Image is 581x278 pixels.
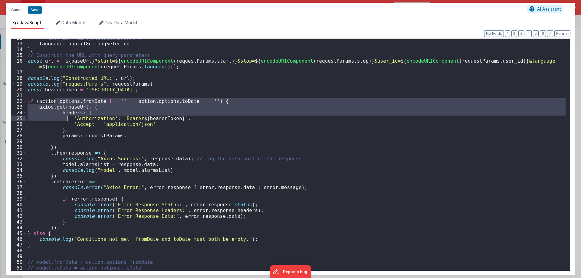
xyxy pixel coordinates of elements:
span: Data Model [61,20,85,25]
div: 35 [11,173,26,179]
button: AI Assistant [527,5,563,13]
div: 28 [11,133,26,139]
div: 51 [11,265,26,271]
button: Save [28,6,42,14]
div: 30 [11,144,26,150]
button: 6 [540,30,546,37]
div: 32 [11,156,26,162]
div: 31 [11,150,26,156]
button: No Folds [484,30,504,37]
div: 45 [11,231,26,236]
div: 25 [11,116,26,121]
div: 40 [11,202,26,208]
div: 24 [11,110,26,116]
span: Dev Data Model [105,20,137,25]
button: Cancel [8,6,26,14]
div: 34 [11,167,26,173]
div: 20 [11,87,26,93]
button: 2 [511,30,517,37]
span: AI Assistant [537,6,561,11]
div: 26 [11,121,26,127]
div: 22 [11,98,26,104]
div: 21 [11,93,26,98]
div: 15 [11,52,26,58]
div: 41 [11,208,26,213]
button: 1 [505,30,510,37]
div: 47 [11,242,26,248]
div: 16 [11,58,26,70]
button: 3 [518,30,524,37]
div: 36 [11,179,26,185]
button: 4 [526,30,532,37]
div: 42 [11,213,26,219]
span: JavaScript [20,20,41,25]
div: 43 [11,219,26,225]
div: 17 [11,70,26,75]
div: 27 [11,127,26,133]
div: 48 [11,248,26,253]
div: 29 [11,139,26,144]
div: 37 [11,185,26,190]
iframe: Marker.io feedback button [270,265,311,278]
button: Format [554,30,570,37]
div: 14 [11,47,26,52]
div: 38 [11,190,26,196]
div: 33 [11,162,26,167]
div: 49 [11,253,26,259]
div: 13 [11,41,26,47]
div: 50 [11,259,26,265]
div: 18 [11,75,26,81]
div: 23 [11,104,26,110]
div: 19 [11,81,26,87]
div: 46 [11,236,26,242]
div: 44 [11,225,26,231]
button: 7 [547,30,553,37]
div: 39 [11,196,26,202]
button: 5 [533,30,539,37]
